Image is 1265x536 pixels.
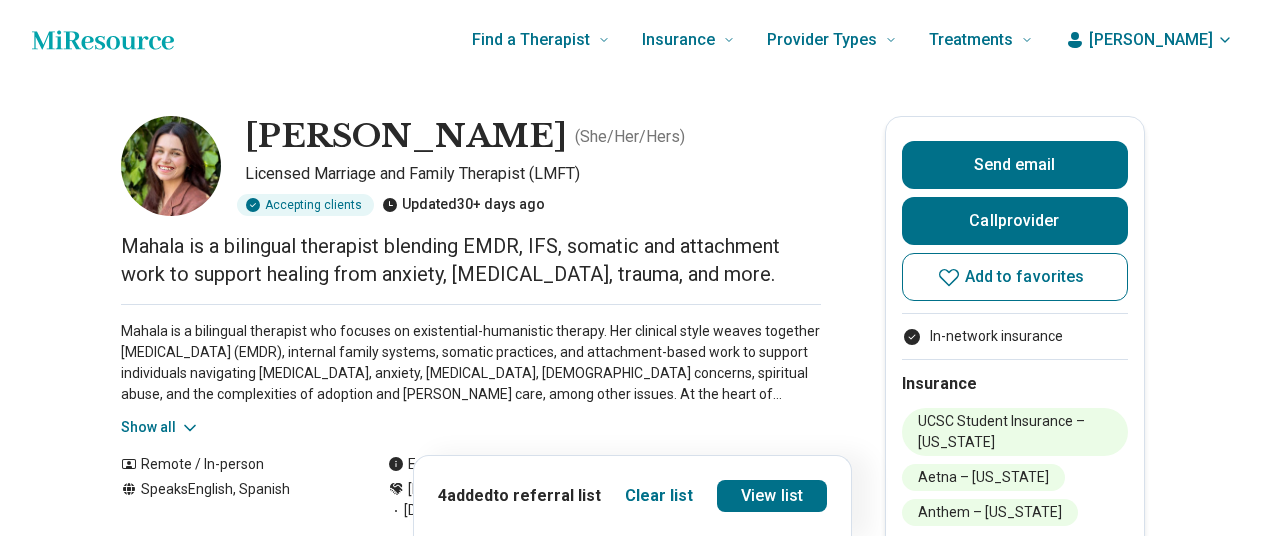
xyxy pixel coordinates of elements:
[902,372,1128,396] h2: Insurance
[237,194,374,216] div: Accepting clients
[717,480,827,512] a: View list
[965,269,1085,285] span: Add to favorites
[493,486,601,505] span: to referral list
[575,125,685,149] p: ( She/Her/Hers )
[245,116,567,158] h1: [PERSON_NAME]
[438,484,601,508] p: 4 added
[121,232,821,288] p: Mahala is a bilingual therapist blending EMDR, IFS, somatic and attachment work to support healin...
[121,417,200,438] button: Show all
[121,321,821,405] p: Mahala is a bilingual therapist who focuses on existential-humanistic therapy. Her clinical style...
[902,499,1078,526] li: Anthem – [US_STATE]
[902,408,1128,456] li: UCSC Student Insurance – [US_STATE]
[32,20,174,60] a: Home page
[902,326,1128,347] ul: Payment options
[382,194,545,216] div: Updated 30+ days ago
[767,26,877,54] span: Provider Types
[472,26,590,54] span: Find a Therapist
[388,500,577,521] span: [DEMOGRAPHIC_DATA] ally
[625,484,693,508] button: Clear list
[121,479,348,521] div: Speaks English, Spanish
[1089,28,1213,52] span: [PERSON_NAME]
[902,197,1128,245] button: Callprovider
[902,253,1128,301] button: Add to favorites
[121,116,221,216] img: Mahala Pokorny, Licensed Marriage and Family Therapist (LMFT)
[388,454,616,475] div: Emergency number not available
[408,479,557,500] span: [DEMOGRAPHIC_DATA]
[1065,28,1233,52] button: [PERSON_NAME]
[902,326,1128,347] li: In-network insurance
[902,464,1065,491] li: Aetna – [US_STATE]
[929,26,1013,54] span: Treatments
[902,141,1128,189] button: Send email
[642,26,715,54] span: Insurance
[245,162,821,186] p: Licensed Marriage and Family Therapist (LMFT)
[121,454,348,475] div: Remote / In-person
